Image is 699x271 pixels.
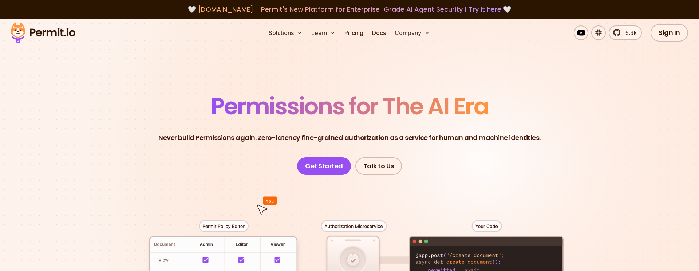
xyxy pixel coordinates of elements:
a: Get Started [297,157,351,175]
span: Permissions for The AI Era [211,90,488,122]
span: 5.3k [621,28,637,37]
a: Pricing [341,25,366,40]
div: 🤍 🤍 [17,4,682,15]
a: Docs [369,25,389,40]
img: Permit logo [7,20,79,45]
a: Sign In [651,24,688,42]
a: Try it here [469,5,501,14]
button: Solutions [266,25,305,40]
button: Learn [308,25,339,40]
a: 5.3k [609,25,642,40]
p: Never build Permissions again. Zero-latency fine-grained authorization as a service for human and... [158,133,541,143]
a: Talk to Us [355,157,402,175]
button: Company [392,25,433,40]
span: [DOMAIN_NAME] - Permit's New Platform for Enterprise-Grade AI Agent Security | [198,5,501,14]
